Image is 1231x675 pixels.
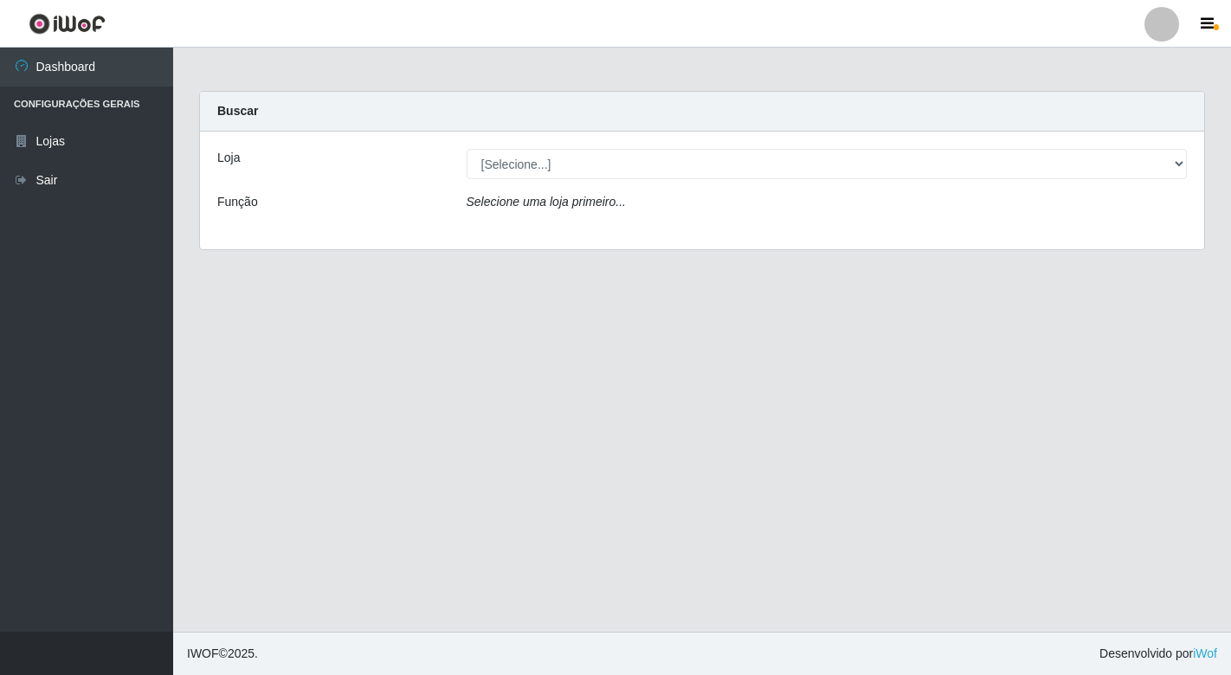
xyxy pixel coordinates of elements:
[217,193,258,211] label: Função
[187,645,258,663] span: © 2025 .
[29,13,106,35] img: CoreUI Logo
[1193,646,1217,660] a: iWof
[467,195,626,209] i: Selecione uma loja primeiro...
[217,149,240,167] label: Loja
[1099,645,1217,663] span: Desenvolvido por
[187,646,219,660] span: IWOF
[217,104,258,118] strong: Buscar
